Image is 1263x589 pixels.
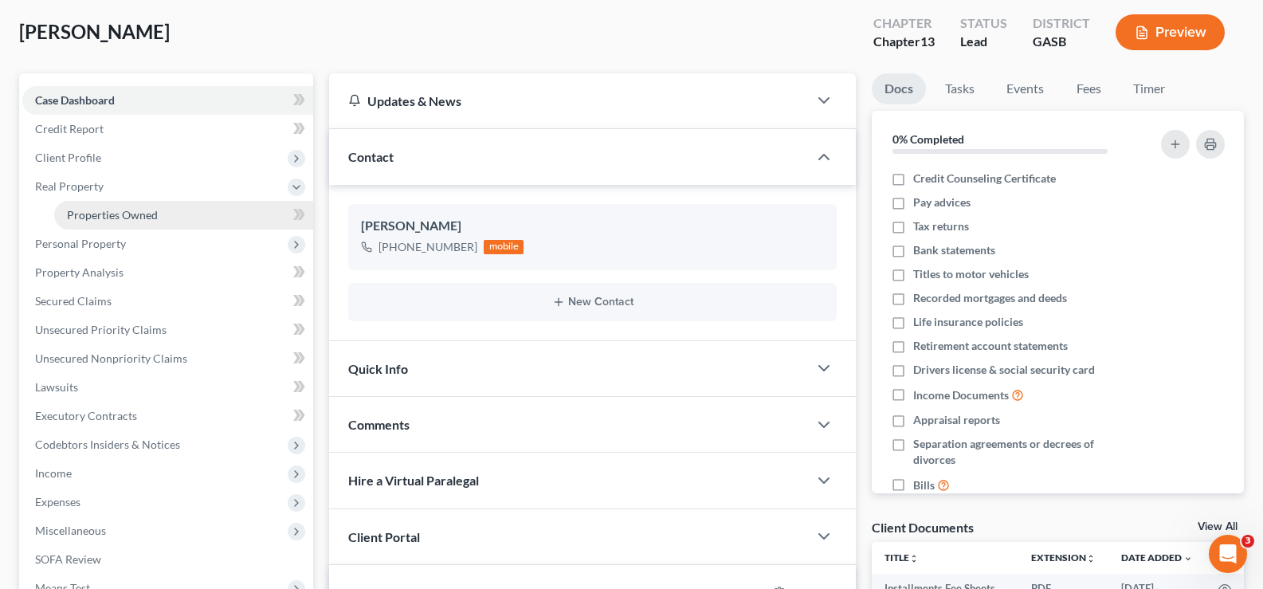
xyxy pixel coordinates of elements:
span: Drivers license & social security card [913,362,1095,378]
span: Unsecured Nonpriority Claims [35,351,187,365]
button: New Contact [361,296,824,308]
span: Pay advices [913,194,971,210]
div: District [1033,14,1090,33]
a: Extensionunfold_more [1031,552,1096,563]
span: Codebtors Insiders & Notices [35,438,180,451]
span: Titles to motor vehicles [913,266,1029,282]
a: Docs [872,73,926,104]
a: Timer [1120,73,1178,104]
i: unfold_more [1086,554,1096,563]
span: Real Property [35,179,104,193]
a: Secured Claims [22,287,313,316]
span: Retirement account statements [913,338,1068,354]
span: Credit Counseling Certificate [913,171,1056,187]
div: Client Documents [872,519,974,536]
span: Client Portal [348,529,420,544]
a: Fees [1063,73,1114,104]
div: mobile [484,240,524,254]
div: Chapter [873,14,935,33]
span: Properties Owned [67,208,158,222]
div: GASB [1033,33,1090,51]
strong: 0% Completed [892,132,964,146]
span: Expenses [35,495,80,509]
a: Credit Report [22,115,313,143]
span: Comments [348,417,410,432]
span: Income [35,466,72,480]
div: Chapter [873,33,935,51]
span: Executory Contracts [35,409,137,422]
span: Lawsuits [35,380,78,394]
a: Date Added expand_more [1121,552,1193,563]
span: 3 [1241,535,1254,548]
span: Life insurance policies [913,314,1023,330]
button: Preview [1116,14,1225,50]
a: Properties Owned [54,201,313,230]
span: Separation agreements or decrees of divorces [913,436,1137,468]
a: Events [994,73,1057,104]
span: Case Dashboard [35,93,115,107]
div: Lead [960,33,1007,51]
a: View All [1198,521,1238,532]
span: Miscellaneous [35,524,106,537]
i: unfold_more [909,554,919,563]
span: Income Documents [913,387,1009,403]
a: Titleunfold_more [884,552,919,563]
a: Unsecured Nonpriority Claims [22,344,313,373]
a: SOFA Review [22,545,313,574]
a: Executory Contracts [22,402,313,430]
a: Tasks [932,73,987,104]
span: Credit Report [35,122,104,135]
span: Client Profile [35,151,101,164]
iframe: Intercom live chat [1209,535,1247,573]
span: SOFA Review [35,552,101,566]
a: Property Analysis [22,258,313,287]
span: Tax returns [913,218,969,234]
div: Status [960,14,1007,33]
span: Contact [348,149,394,164]
div: [PHONE_NUMBER] [379,239,477,255]
span: Recorded mortgages and deeds [913,290,1067,306]
span: Bills [913,477,935,493]
a: Unsecured Priority Claims [22,316,313,344]
span: Hire a Virtual Paralegal [348,473,479,488]
div: Updates & News [348,92,789,109]
span: [PERSON_NAME] [19,20,170,43]
span: Unsecured Priority Claims [35,323,167,336]
span: Appraisal reports [913,412,1000,428]
a: Lawsuits [22,373,313,402]
span: Quick Info [348,361,408,376]
span: 13 [920,33,935,49]
span: Secured Claims [35,294,112,308]
span: Bank statements [913,242,995,258]
a: Case Dashboard [22,86,313,115]
span: Property Analysis [35,265,124,279]
span: Personal Property [35,237,126,250]
div: [PERSON_NAME] [361,217,824,236]
i: expand_more [1183,554,1193,563]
